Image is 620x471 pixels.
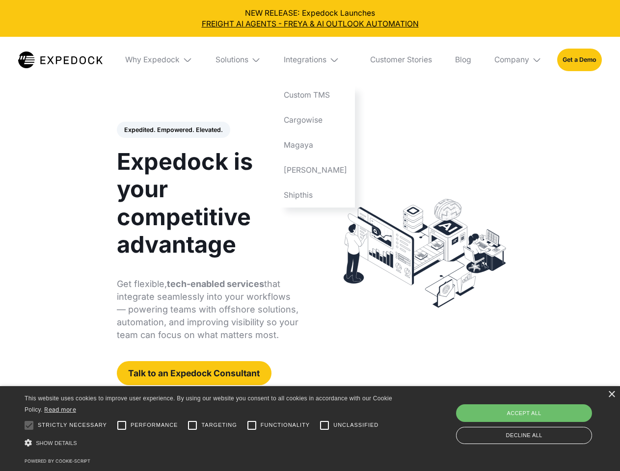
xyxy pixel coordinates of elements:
[557,49,602,71] a: Get a Demo
[44,406,76,413] a: Read more
[8,8,613,29] div: NEW RELEASE: Expedock Launches
[167,279,264,289] strong: tech-enabled services
[362,37,439,83] a: Customer Stories
[457,365,620,471] iframe: Chat Widget
[276,37,355,83] div: Integrations
[276,132,355,157] a: Magaya
[36,440,77,446] span: Show details
[276,157,355,183] a: [PERSON_NAME]
[25,458,90,464] a: Powered by cookie-script
[486,37,549,83] div: Company
[125,55,180,65] div: Why Expedock
[276,108,355,133] a: Cargowise
[38,421,107,429] span: Strictly necessary
[447,37,479,83] a: Blog
[25,395,392,413] span: This website uses cookies to improve user experience. By using our website you consent to all coo...
[208,37,269,83] div: Solutions
[25,437,396,450] div: Show details
[276,183,355,208] a: Shipthis
[117,148,299,258] h1: Expedock is your competitive advantage
[216,55,248,65] div: Solutions
[261,421,310,429] span: Functionality
[8,19,613,29] a: FREIGHT AI AGENTS - FREYA & AI OUTLOOK AUTOMATION
[117,361,271,385] a: Talk to an Expedock Consultant
[284,55,326,65] div: Integrations
[276,83,355,208] nav: Integrations
[494,55,529,65] div: Company
[333,421,378,429] span: Unclassified
[276,83,355,108] a: Custom TMS
[117,278,299,341] p: Get flexible, that integrate seamlessly into your workflows — powering teams with offshore soluti...
[118,37,200,83] div: Why Expedock
[201,421,237,429] span: Targeting
[131,421,178,429] span: Performance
